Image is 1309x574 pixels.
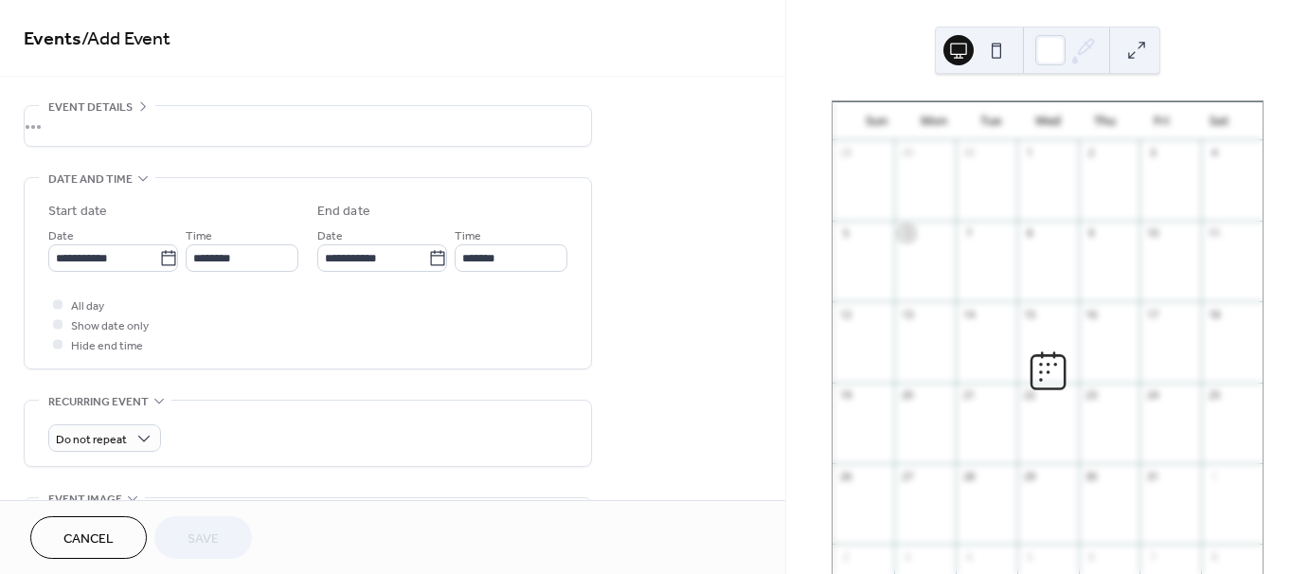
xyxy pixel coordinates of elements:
[1207,226,1221,241] div: 11
[1023,549,1037,564] div: 5
[56,429,127,451] span: Do not repeat
[48,392,149,412] span: Recurring event
[81,21,170,58] span: / Add Event
[1023,307,1037,321] div: 15
[1023,226,1037,241] div: 8
[71,336,143,356] span: Hide end time
[1019,102,1076,140] div: Wed
[900,549,914,564] div: 3
[961,469,976,483] div: 28
[1145,226,1159,241] div: 10
[1207,146,1221,160] div: 4
[900,469,914,483] div: 27
[24,21,81,58] a: Events
[48,226,74,246] span: Date
[1207,388,1221,403] div: 25
[71,316,149,336] span: Show date only
[1085,549,1099,564] div: 6
[900,388,914,403] div: 20
[1085,469,1099,483] div: 30
[48,98,133,117] span: Event details
[1085,388,1099,403] div: 23
[1023,469,1037,483] div: 29
[1207,307,1221,321] div: 18
[1023,388,1037,403] div: 22
[838,388,852,403] div: 19
[30,516,147,559] button: Cancel
[1207,549,1221,564] div: 8
[317,202,370,222] div: End date
[838,549,852,564] div: 2
[48,490,122,510] span: Event image
[317,226,343,246] span: Date
[25,106,591,146] div: •••
[1145,469,1159,483] div: 31
[1085,226,1099,241] div: 9
[455,226,481,246] span: Time
[961,226,976,241] div: 7
[900,307,914,321] div: 13
[1145,388,1159,403] div: 24
[1085,146,1099,160] div: 2
[63,529,114,549] span: Cancel
[1145,307,1159,321] div: 17
[1191,102,1247,140] div: Sat
[900,146,914,160] div: 29
[848,102,905,140] div: Sun
[838,469,852,483] div: 26
[905,102,961,140] div: Mon
[71,296,104,316] span: All day
[838,146,852,160] div: 28
[1145,146,1159,160] div: 3
[962,102,1019,140] div: Tue
[961,146,976,160] div: 30
[961,549,976,564] div: 4
[186,226,212,246] span: Time
[838,307,852,321] div: 12
[961,307,976,321] div: 14
[838,226,852,241] div: 5
[961,388,976,403] div: 21
[1133,102,1190,140] div: Fri
[1145,549,1159,564] div: 7
[48,170,133,189] span: Date and time
[48,202,107,222] div: Start date
[1023,146,1037,160] div: 1
[1076,102,1133,140] div: Thu
[1207,469,1221,483] div: 1
[900,226,914,241] div: 6
[1085,307,1099,321] div: 16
